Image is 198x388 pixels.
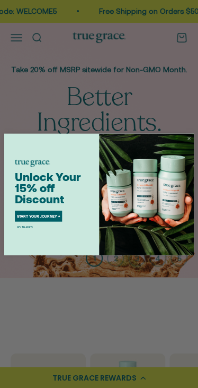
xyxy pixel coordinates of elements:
[15,170,80,205] span: Unlock Your 15% off Discount
[99,133,194,255] img: 098727d5-50f8-4f9b-9554-844bb8da1403.jpeg
[186,135,193,142] button: Close dialog
[15,224,34,229] button: NO THANKS
[15,210,62,221] button: START YOUR JOURNEY →
[15,159,50,167] img: logo placeholder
